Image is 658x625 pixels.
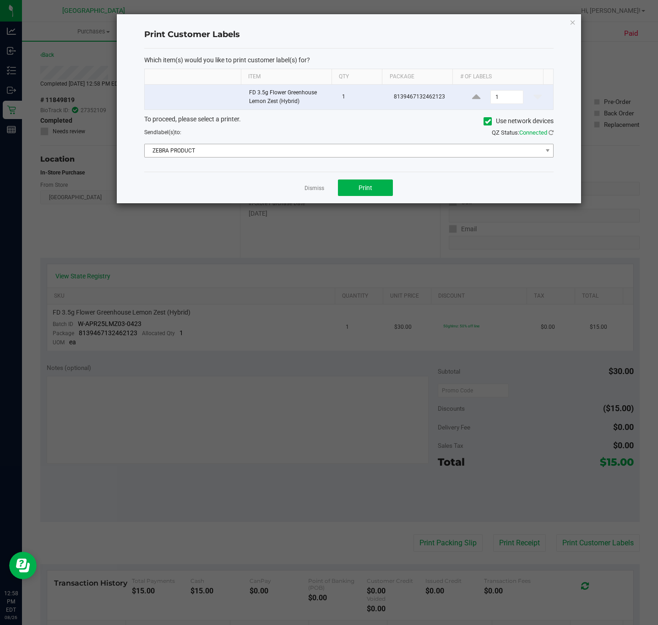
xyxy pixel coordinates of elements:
[484,116,554,126] label: Use network devices
[9,552,37,579] iframe: Resource center
[244,85,336,109] td: FD 3.5g Flower Greenhouse Lemon Zest (Hybrid)
[144,129,181,136] span: Send to:
[144,29,554,41] h4: Print Customer Labels
[382,69,452,85] th: Package
[332,69,382,85] th: Qty
[338,179,393,196] button: Print
[144,56,554,64] p: Which item(s) would you like to print customer label(s) for?
[359,184,372,191] span: Print
[388,85,461,109] td: 8139467132462123
[157,129,175,136] span: label(s)
[519,129,547,136] span: Connected
[241,69,332,85] th: Item
[452,69,543,85] th: # of labels
[145,144,542,157] span: ZEBRA PRODUCT
[337,85,388,109] td: 1
[305,185,324,192] a: Dismiss
[492,129,554,136] span: QZ Status:
[137,114,560,128] div: To proceed, please select a printer.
